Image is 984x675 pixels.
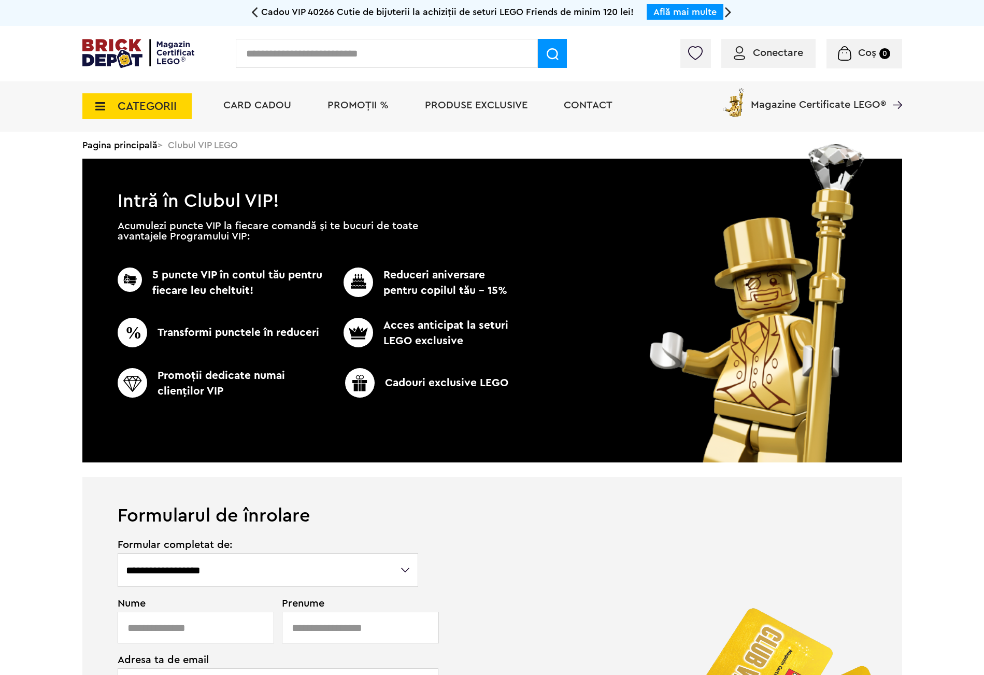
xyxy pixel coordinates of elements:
span: Cadou VIP 40266 Cutie de bijuterii la achiziții de seturi LEGO Friends de minim 120 lei! [261,7,634,17]
p: Acumulezi puncte VIP la fiecare comandă și te bucuri de toate avantajele Programului VIP: [118,221,418,242]
small: 0 [879,48,890,59]
span: Magazine Certificate LEGO® [751,86,886,110]
span: Coș [858,48,876,58]
span: CATEGORII [118,101,177,112]
div: > Clubul VIP LEGO [82,132,902,159]
span: Nume [118,598,269,609]
a: Află mai multe [653,7,717,17]
a: Conectare [734,48,803,58]
p: Transformi punctele în reduceri [118,318,326,347]
img: CC_BD_Green_chek_mark [118,368,147,398]
span: Prenume [282,598,420,609]
a: Pagina principală [82,140,158,150]
a: PROMOȚII % [327,100,389,110]
a: Contact [564,100,612,110]
p: Reduceri aniversare pentru copilul tău - 15% [326,268,512,299]
img: CC_BD_Green_chek_mark [118,318,147,347]
span: Conectare [753,48,803,58]
p: 5 puncte VIP în contul tău pentru fiecare leu cheltuit! [118,268,326,299]
a: Card Cadou [223,100,291,110]
h1: Intră în Clubul VIP! [82,159,902,206]
p: Acces anticipat la seturi LEGO exclusive [326,318,512,349]
a: Magazine Certificate LEGO® [886,86,902,96]
img: CC_BD_Green_chek_mark [345,368,375,398]
p: Promoţii dedicate numai clienţilor VIP [118,368,326,399]
p: Cadouri exclusive LEGO [322,368,531,398]
img: CC_BD_Green_chek_mark [118,268,142,292]
a: Produse exclusive [425,100,527,110]
img: CC_BD_Green_chek_mark [344,268,373,297]
span: Formular completat de: [118,540,420,550]
img: vip_page_image [635,144,880,462]
h1: Formularul de înrolare [82,477,902,525]
span: Adresa ta de email [118,655,420,665]
img: CC_BD_Green_chek_mark [344,318,373,347]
